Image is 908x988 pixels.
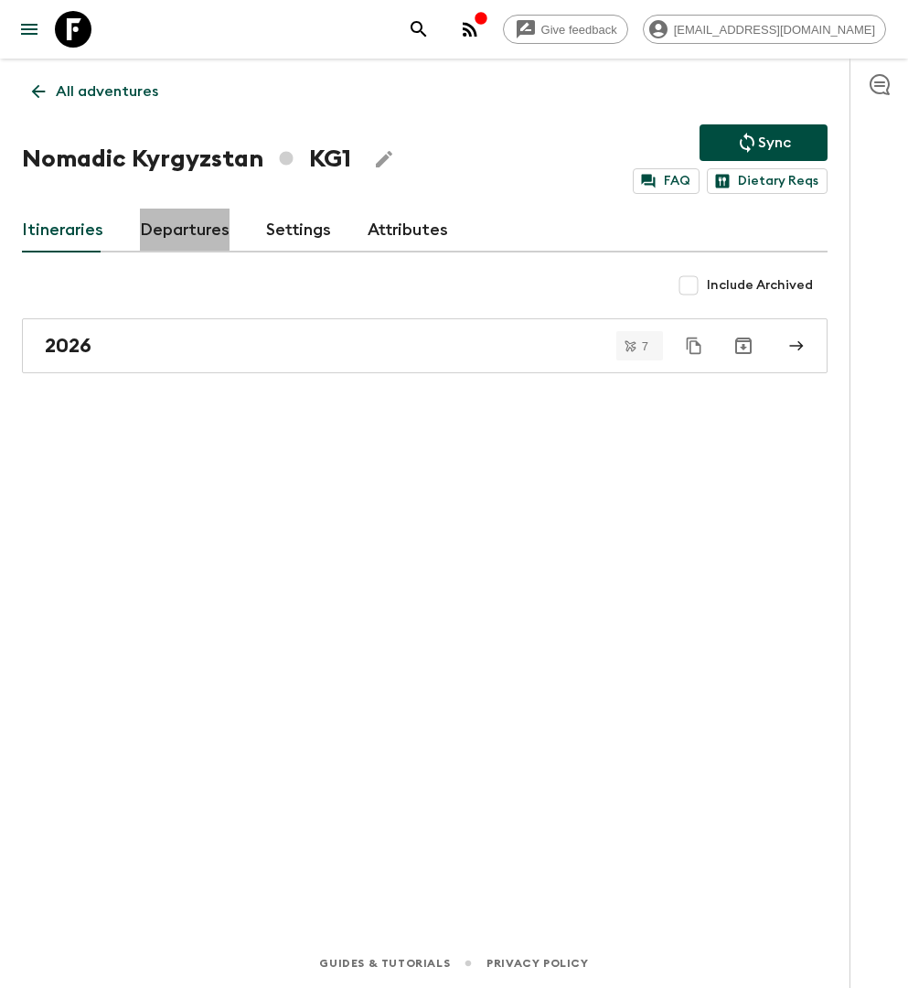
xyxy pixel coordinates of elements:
a: Settings [266,209,331,252]
p: Sync [758,132,791,154]
a: Give feedback [503,15,628,44]
a: Privacy Policy [486,953,588,973]
a: Guides & Tutorials [319,953,450,973]
button: menu [11,11,48,48]
a: FAQ [633,168,700,194]
a: Dietary Reqs [707,168,828,194]
a: Attributes [368,209,448,252]
a: All adventures [22,73,168,110]
a: 2026 [22,318,828,373]
span: [EMAIL_ADDRESS][DOMAIN_NAME] [664,23,885,37]
a: Departures [140,209,230,252]
button: Duplicate [678,329,710,362]
span: 7 [631,340,659,352]
button: Edit Adventure Title [366,141,402,177]
span: Give feedback [531,23,627,37]
p: All adventures [56,81,158,102]
button: search adventures [401,11,437,48]
div: [EMAIL_ADDRESS][DOMAIN_NAME] [643,15,886,44]
a: Itineraries [22,209,103,252]
button: Sync adventure departures to the booking engine [700,124,828,161]
button: Archive [725,328,762,364]
h2: 2026 [45,334,91,358]
span: Include Archived [707,276,813,295]
h1: Nomadic Kyrgyzstan KG1 [22,141,351,177]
